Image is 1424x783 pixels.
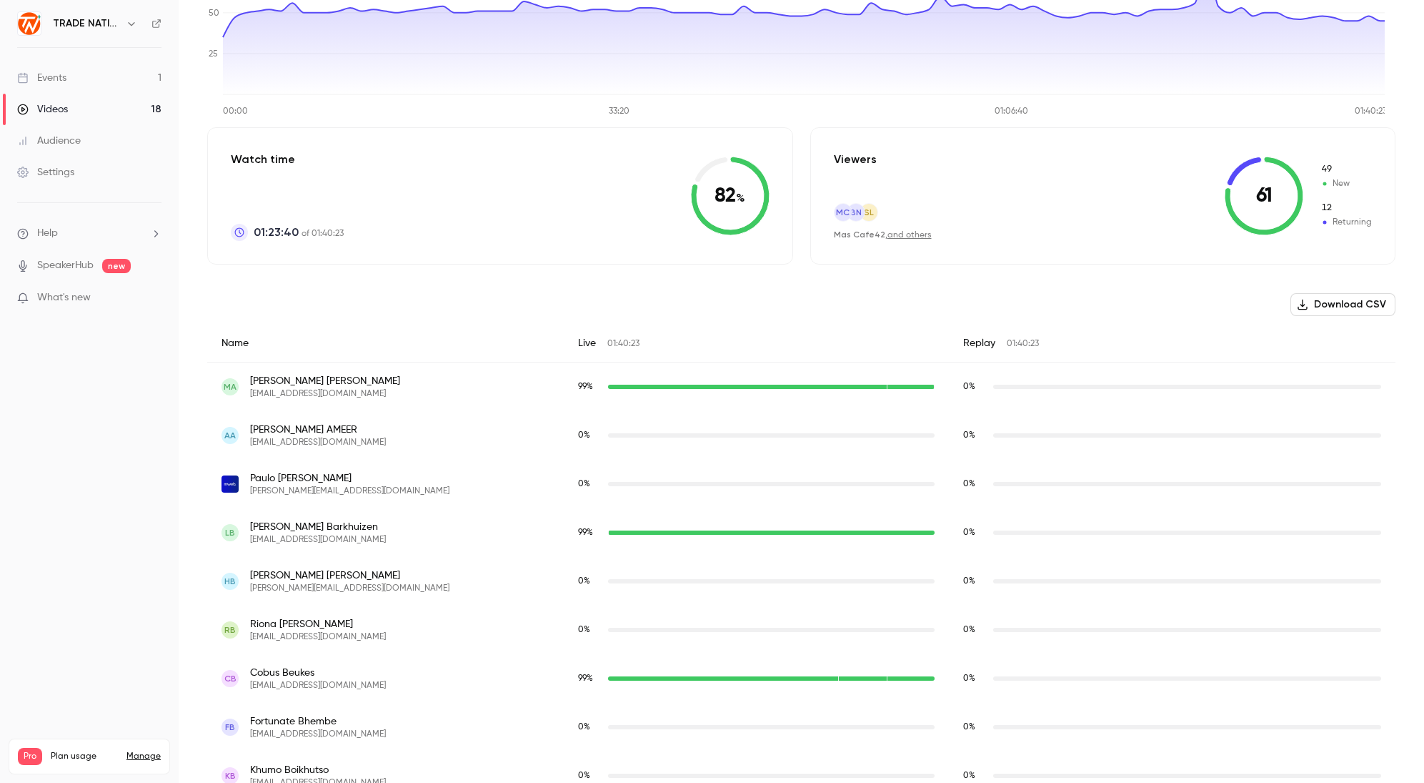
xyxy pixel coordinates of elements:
[963,478,986,491] span: Replay watch time
[963,723,975,732] span: 0 %
[578,528,593,537] span: 99 %
[207,325,564,363] div: Name
[250,631,386,643] span: [EMAIL_ADDRESS][DOMAIN_NAME]
[836,206,850,219] span: MC
[834,230,885,240] span: Mas Cafe42
[578,380,601,393] span: Live watch time
[250,568,449,583] span: [PERSON_NAME] [PERSON_NAME]
[250,534,386,546] span: [EMAIL_ADDRESS][DOMAIN_NAME]
[17,134,81,148] div: Audience
[963,624,986,636] span: Replay watch time
[18,12,41,35] img: TRADE NATION
[963,769,986,782] span: Replay watch time
[250,520,386,534] span: [PERSON_NAME] Barkhuizen
[963,626,975,634] span: 0 %
[250,617,386,631] span: Riona [PERSON_NAME]
[578,429,601,442] span: Live watch time
[17,71,66,85] div: Events
[207,703,1395,752] div: fortunatebhembe@gmail.com
[207,557,1395,606] div: herman@bareon.co.za
[609,107,629,116] tspan: 33:20
[207,460,1395,508] div: p.azevedo@mweb.co.za
[963,480,975,488] span: 0 %
[231,151,344,168] p: Watch time
[17,226,161,241] li: help-dropdown-opener
[578,478,601,491] span: Live watch time
[224,380,236,393] span: MA
[250,763,386,777] span: Khumo Boikhutso
[224,672,236,685] span: CB
[963,528,975,537] span: 0 %
[963,674,975,683] span: 0 %
[1355,107,1387,116] tspan: 01:40:23
[1320,163,1372,176] span: New
[250,666,386,680] span: Cobus Beukes
[963,526,986,539] span: Replay watch time
[963,380,986,393] span: Replay watch time
[126,751,161,762] a: Manage
[949,325,1395,363] div: Replay
[1320,177,1372,190] span: New
[207,654,1395,703] div: cobusbeukes777@gmail.com
[578,431,590,440] span: 0 %
[578,383,593,391] span: 99 %
[834,151,877,168] p: Viewers
[578,772,590,780] span: 0 %
[250,680,386,691] span: [EMAIL_ADDRESS][DOMAIN_NAME]
[1290,293,1395,316] button: Download CSV
[37,226,58,241] span: Help
[578,769,601,782] span: Live watch time
[578,624,601,636] span: Live watch time
[963,721,986,734] span: Replay watch time
[1320,202,1372,215] span: Returning
[564,325,949,363] div: Live
[225,526,235,539] span: LB
[995,107,1028,116] tspan: 01:06:40
[578,626,590,634] span: 0 %
[51,751,118,762] span: Plan usage
[207,606,1395,654] div: rionabennett939@gmail.com
[250,486,449,497] span: [PERSON_NAME][EMAIL_ADDRESS][DOMAIN_NAME]
[254,224,299,241] span: 01:23:40
[850,206,862,219] span: BN
[963,575,986,588] span: Replay watch time
[209,9,219,18] tspan: 50
[578,480,590,488] span: 0 %
[102,259,131,273] span: new
[207,411,1395,460] div: ahmedameer5594@gmail.com
[250,437,386,448] span: [EMAIL_ADDRESS][DOMAIN_NAME]
[963,431,975,440] span: 0 %
[37,258,94,273] a: SpeakerHub
[578,674,593,683] span: 99 %
[578,577,590,586] span: 0 %
[224,575,236,588] span: HB
[224,624,236,636] span: RB
[578,575,601,588] span: Live watch time
[53,16,120,31] h6: TRADE NATION
[1007,340,1039,348] span: 01:40:23
[578,672,601,685] span: Live watch time
[250,714,386,729] span: Fortunate Bhembe
[221,476,239,493] img: mweb.co.za
[963,772,975,780] span: 0 %
[207,363,1395,412] div: mariusalberts11@gmail.com
[1320,216,1372,229] span: Returning
[37,290,91,305] span: What's new
[144,292,161,305] iframe: Noticeable Trigger
[250,374,400,388] span: [PERSON_NAME] [PERSON_NAME]
[963,383,975,391] span: 0 %
[250,388,400,400] span: [EMAIL_ADDRESS][DOMAIN_NAME]
[17,165,74,179] div: Settings
[250,423,386,437] span: [PERSON_NAME] AMEER
[578,723,590,732] span: 0 %
[207,508,1395,557] div: lynette8212@gmail.com
[17,102,68,117] div: Videos
[254,224,344,241] p: of 01:40:23
[963,429,986,442] span: Replay watch time
[223,107,248,116] tspan: 00:00
[250,471,449,486] span: Paulo [PERSON_NAME]
[250,583,449,594] span: [PERSON_NAME][EMAIL_ADDRESS][DOMAIN_NAME]
[225,721,235,734] span: FB
[963,577,975,586] span: 0 %
[209,50,218,59] tspan: 25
